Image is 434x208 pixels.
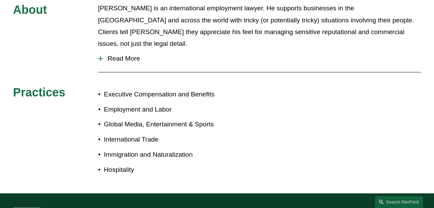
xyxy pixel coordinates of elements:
span: Practices [13,86,65,99]
p: Global Media, Entertainment & Sports [104,118,217,130]
p: Immigration and Naturalization [104,149,217,160]
p: International Trade [104,134,217,145]
span: Read More [103,55,421,62]
p: Hospitality [104,164,217,176]
button: Read More [98,50,421,67]
p: Employment and Labor [104,104,217,115]
p: Executive Compensation and Benefits [104,89,217,100]
a: Search this site [375,196,423,208]
span: About [13,3,47,16]
p: [PERSON_NAME] is an international employment lawyer. He supports businesses in the [GEOGRAPHIC_DA... [98,2,421,50]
